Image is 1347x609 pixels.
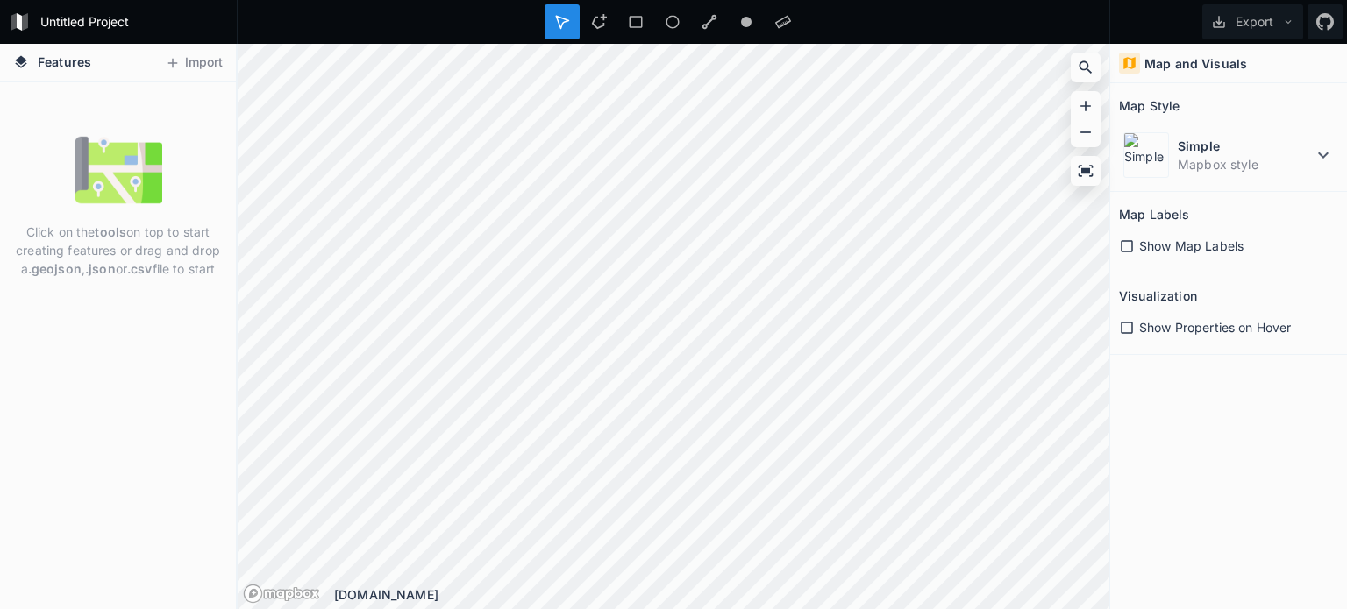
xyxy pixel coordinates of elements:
dt: Simple [1178,137,1313,155]
button: Import [156,49,232,77]
div: [DOMAIN_NAME] [334,585,1109,604]
span: Show Properties on Hover [1139,318,1291,336]
h2: Map Labels [1119,201,1189,228]
strong: .json [85,261,116,276]
button: Export [1202,4,1303,39]
p: Click on the on top to start creating features or drag and drop a , or file to start [13,223,223,278]
span: Features [38,53,91,71]
img: Simple [1123,132,1169,178]
img: empty [75,126,162,214]
dd: Mapbox style [1178,155,1313,173]
span: Show Map Labels [1139,237,1244,255]
strong: tools [95,224,126,239]
h2: Visualization [1119,282,1197,309]
a: Mapbox logo [243,584,320,604]
strong: .geojson [28,261,82,276]
h2: Map Style [1119,92,1180,119]
strong: .csv [127,261,153,276]
h4: Map and Visuals [1144,54,1247,73]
